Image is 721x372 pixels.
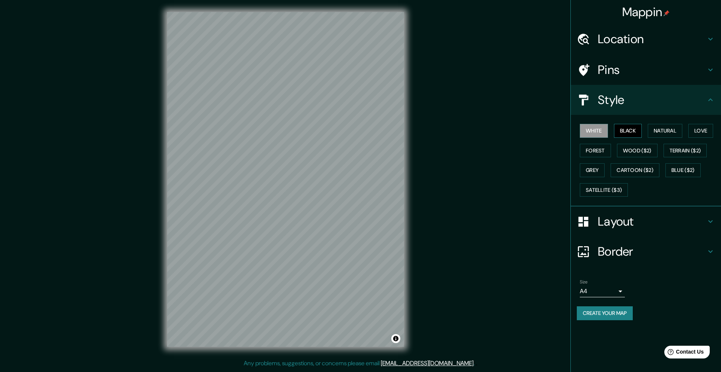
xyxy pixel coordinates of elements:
[580,183,628,197] button: Satellite ($3)
[614,124,642,138] button: Black
[598,92,706,107] h4: Style
[664,10,670,16] img: pin-icon.png
[598,244,706,259] h4: Border
[665,163,701,177] button: Blue ($2)
[244,359,475,368] p: Any problems, suggestions, or concerns please email .
[476,359,477,368] div: .
[580,163,605,177] button: Grey
[664,144,707,158] button: Terrain ($2)
[580,124,608,138] button: White
[571,206,721,236] div: Layout
[391,334,400,343] button: Toggle attribution
[571,24,721,54] div: Location
[580,144,611,158] button: Forest
[571,236,721,267] div: Border
[598,32,706,47] h4: Location
[580,279,588,285] label: Size
[475,359,476,368] div: .
[622,5,670,20] h4: Mappin
[688,124,713,138] button: Love
[577,306,633,320] button: Create your map
[381,359,474,367] a: [EMAIL_ADDRESS][DOMAIN_NAME]
[571,55,721,85] div: Pins
[571,85,721,115] div: Style
[598,214,706,229] h4: Layout
[648,124,682,138] button: Natural
[167,12,404,347] canvas: Map
[580,285,625,297] div: A4
[611,163,659,177] button: Cartoon ($2)
[617,144,658,158] button: Wood ($2)
[654,343,713,364] iframe: Help widget launcher
[598,62,706,77] h4: Pins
